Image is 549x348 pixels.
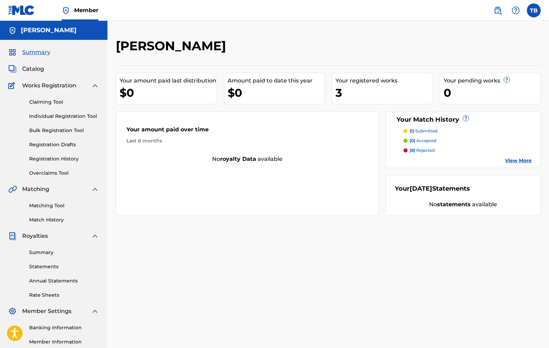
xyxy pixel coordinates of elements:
[91,232,99,240] img: expand
[116,155,378,163] div: No available
[504,77,509,82] span: ?
[8,81,17,90] img: Works Registration
[220,156,256,162] strong: royalty data
[29,324,99,331] a: Banking Information
[8,65,17,73] img: Catalog
[505,157,532,164] a: View More
[395,200,532,209] div: No available
[403,138,532,144] a: (0) accepted
[22,81,76,90] span: Works Registration
[410,138,415,143] span: (0)
[437,201,471,208] strong: statements
[494,6,502,15] img: search
[29,155,99,163] a: Registration History
[335,85,433,101] div: 3
[29,338,99,346] a: Member Information
[530,231,549,290] iframe: Resource Center
[29,169,99,177] a: Overclaims Tool
[410,147,435,154] p: rejected
[410,138,436,144] p: accepted
[22,65,44,73] span: Catalog
[29,98,99,106] a: Claiming Tool
[8,48,17,56] img: Summary
[22,232,48,240] span: Royalties
[410,128,414,133] span: (1)
[410,128,437,134] p: submitted
[403,147,532,154] a: (0) rejected
[29,127,99,134] a: Bulk Registration Tool
[127,125,368,137] div: Your amount paid over time
[22,48,50,56] span: Summary
[8,26,17,35] img: Accounts
[335,77,433,85] div: Your registered works
[403,128,532,134] a: (1) submitted
[8,5,35,15] img: MLC Logo
[62,6,70,15] img: Top Rightsholder
[509,3,523,17] div: Help
[8,65,44,73] a: CatalogCatalog
[22,307,71,315] span: Member Settings
[8,185,17,193] img: Matching
[410,185,432,192] span: [DATE]
[410,148,415,153] span: (0)
[29,277,99,285] a: Annual Statements
[29,113,99,120] a: Individual Registration Tool
[228,77,325,85] div: Amount paid to date this year
[29,141,99,148] a: Registration Drafts
[120,85,217,101] div: $0
[74,6,98,14] span: Member
[512,6,520,15] img: help
[395,184,470,193] div: Your Statements
[116,38,229,54] h2: [PERSON_NAME]
[22,185,49,193] span: Matching
[8,232,17,240] img: Royalties
[8,307,17,315] img: Member Settings
[491,3,505,17] a: Public Search
[91,307,99,315] img: expand
[444,77,541,85] div: Your pending works
[228,85,325,101] div: $0
[444,85,541,101] div: 0
[21,26,77,34] h5: Tony Bracey
[29,263,99,270] a: Statements
[463,115,469,121] span: ?
[395,115,532,124] div: Your Match History
[8,48,50,56] a: SummarySummary
[29,202,99,209] a: Matching Tool
[29,216,99,224] a: Match History
[29,249,99,256] a: Summary
[127,137,368,145] div: Last 6 months
[91,185,99,193] img: expand
[120,77,217,85] div: Your amount paid last distribution
[91,81,99,90] img: expand
[527,3,541,17] div: User Menu
[29,292,99,299] a: Rate Sheets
